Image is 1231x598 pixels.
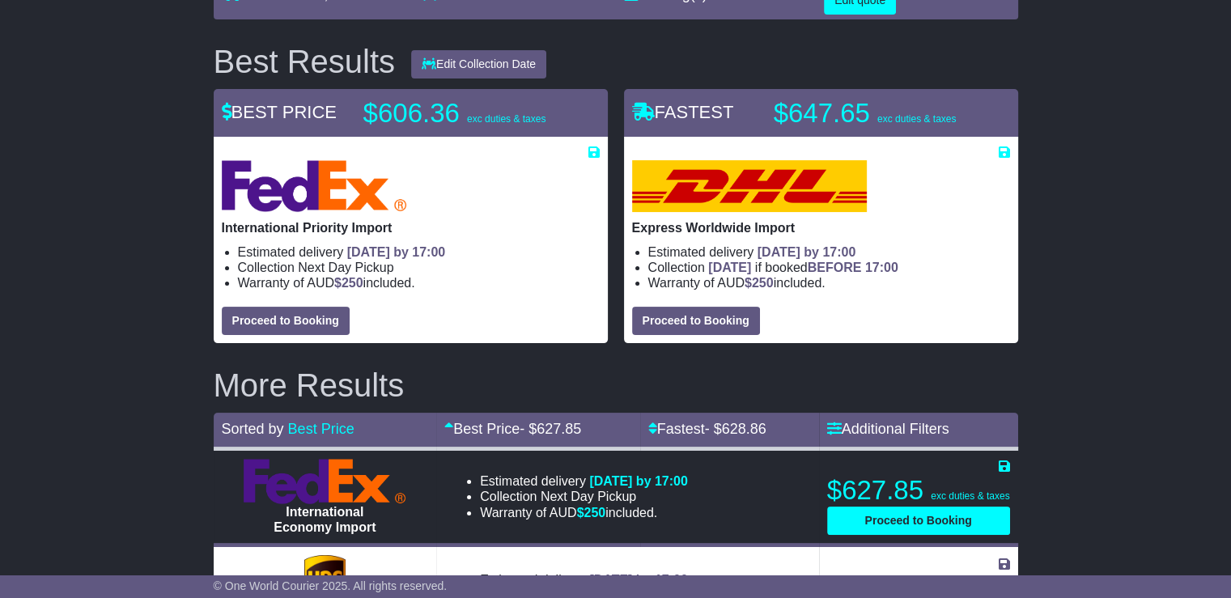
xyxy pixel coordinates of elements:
[274,505,376,534] span: International Economy Import
[758,245,856,259] span: [DATE] by 17:00
[467,113,545,125] span: exc duties & taxes
[288,421,354,437] a: Best Price
[222,102,337,122] span: BEST PRICE
[541,490,636,503] span: Next Day Pickup
[480,505,688,520] li: Warranty of AUD included.
[206,44,404,79] div: Best Results
[334,276,363,290] span: $
[238,260,600,275] li: Collection
[589,474,688,488] span: [DATE] by 17:00
[363,97,566,129] p: $606.36
[931,490,1009,502] span: exc duties & taxes
[705,421,766,437] span: - $
[708,261,898,274] span: if booked
[347,245,446,259] span: [DATE] by 17:00
[214,367,1018,403] h2: More Results
[214,579,448,592] span: © One World Courier 2025. All rights reserved.
[577,506,606,520] span: $
[222,220,600,235] p: International Priority Import
[480,572,730,587] li: Estimated delivery
[444,421,581,437] a: Best Price- $627.85
[342,276,363,290] span: 250
[632,220,1010,235] p: Express Worldwide Import
[632,102,734,122] span: FASTEST
[480,473,688,489] li: Estimated delivery
[808,261,862,274] span: BEFORE
[827,507,1010,535] button: Proceed to Booking
[722,421,766,437] span: 628.86
[298,261,393,274] span: Next Day Pickup
[411,50,546,78] button: Edit Collection Date
[774,97,976,129] p: $647.65
[222,421,284,437] span: Sorted by
[648,260,1010,275] li: Collection
[244,459,405,504] img: FedEx Express: International Economy Import
[745,276,774,290] span: $
[238,275,600,291] li: Warranty of AUD included.
[865,261,898,274] span: 17:00
[222,307,350,335] button: Proceed to Booking
[648,275,1010,291] li: Warranty of AUD included.
[584,506,605,520] span: 250
[589,573,688,587] span: [DATE] by 17:00
[827,421,949,437] a: Additional Filters
[877,113,956,125] span: exc duties & taxes
[520,421,581,437] span: - $
[648,421,766,437] a: Fastest- $628.86
[708,261,751,274] span: [DATE]
[632,307,760,335] button: Proceed to Booking
[752,276,774,290] span: 250
[827,474,1010,507] p: $627.85
[648,244,1010,260] li: Estimated delivery
[222,160,407,212] img: FedEx Express: International Priority Import
[537,421,581,437] span: 627.85
[238,244,600,260] li: Estimated delivery
[480,489,688,504] li: Collection
[632,160,867,212] img: DHL: Express Worldwide Import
